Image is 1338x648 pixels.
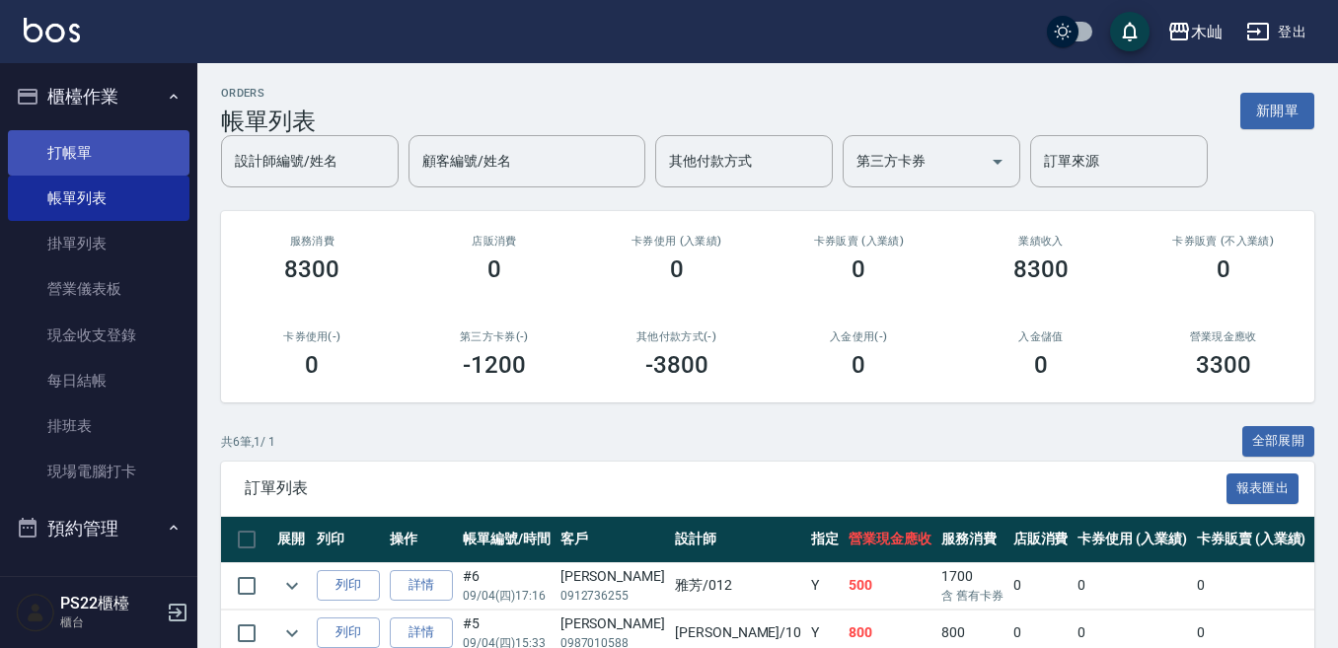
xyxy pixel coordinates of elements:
h2: 入金儲值 [974,330,1109,343]
a: 現金收支登錄 [8,313,189,358]
button: 木屾 [1159,12,1230,52]
button: 報表匯出 [1226,473,1300,504]
a: 新開單 [1240,101,1314,119]
p: 含 舊有卡券 [941,587,1003,605]
h2: 卡券販賣 (不入業績) [1155,235,1291,248]
button: save [1110,12,1150,51]
h3: 8300 [284,255,339,283]
button: 登出 [1238,14,1314,50]
a: 掛單列表 [8,221,189,266]
h2: 卡券使用 (入業績) [609,235,744,248]
h3: 8300 [1013,255,1069,283]
a: 打帳單 [8,130,189,176]
h3: 0 [1217,255,1230,283]
h3: 帳單列表 [221,108,316,135]
th: 帳單編號/時間 [458,517,556,563]
th: 展開 [272,517,312,563]
p: 0912736255 [560,587,665,605]
th: 客戶 [556,517,670,563]
td: 1700 [936,562,1008,609]
th: 指定 [806,517,844,563]
h3: 0 [1034,351,1048,379]
th: 營業現金應收 [844,517,936,563]
th: 服務消費 [936,517,1008,563]
h2: 營業現金應收 [1155,330,1291,343]
a: 詳情 [390,617,453,648]
h2: 其他付款方式(-) [609,330,744,343]
td: 0 [1008,562,1074,609]
th: 店販消費 [1008,517,1074,563]
h3: -1200 [463,351,526,379]
div: [PERSON_NAME] [560,613,665,634]
button: 新開單 [1240,93,1314,129]
button: 列印 [317,570,380,601]
h3: 0 [852,255,865,283]
td: Y [806,562,844,609]
a: 現場電腦打卡 [8,449,189,494]
h2: 卡券使用(-) [245,330,380,343]
img: Person [16,593,55,632]
h2: 業績收入 [974,235,1109,248]
h3: 0 [670,255,684,283]
h2: 第三方卡券(-) [427,330,562,343]
a: 預約管理 [8,561,189,607]
h3: 0 [305,351,319,379]
h2: ORDERS [221,87,316,100]
h2: 入金使用(-) [791,330,927,343]
button: Open [982,146,1013,178]
h3: 3300 [1196,351,1251,379]
a: 詳情 [390,570,453,601]
img: Logo [24,18,80,42]
th: 列印 [312,517,385,563]
div: 木屾 [1191,20,1223,44]
h3: 0 [852,351,865,379]
button: expand row [277,618,307,648]
span: 訂單列表 [245,478,1226,498]
button: 列印 [317,617,380,648]
td: 0 [1192,562,1311,609]
h5: PS22櫃檯 [60,594,161,613]
td: 500 [844,562,936,609]
h2: 店販消費 [427,235,562,248]
button: expand row [277,571,307,601]
th: 卡券販賣 (入業績) [1192,517,1311,563]
th: 卡券使用 (入業績) [1073,517,1192,563]
td: 雅芳 /012 [670,562,806,609]
a: 每日結帳 [8,358,189,403]
h2: 卡券販賣 (入業績) [791,235,927,248]
button: 全部展開 [1242,426,1315,457]
div: [PERSON_NAME] [560,566,665,587]
a: 帳單列表 [8,176,189,221]
a: 報表匯出 [1226,477,1300,496]
p: 共 6 筆, 1 / 1 [221,433,275,451]
td: 0 [1073,562,1192,609]
td: #6 [458,562,556,609]
p: 櫃台 [60,613,161,631]
h3: 0 [487,255,501,283]
button: 預約管理 [8,503,189,554]
th: 設計師 [670,517,806,563]
p: 09/04 (四) 17:16 [463,587,551,605]
h3: 服務消費 [245,235,380,248]
th: 操作 [385,517,458,563]
a: 排班表 [8,403,189,449]
button: 櫃檯作業 [8,71,189,122]
h3: -3800 [645,351,708,379]
a: 營業儀表板 [8,266,189,312]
